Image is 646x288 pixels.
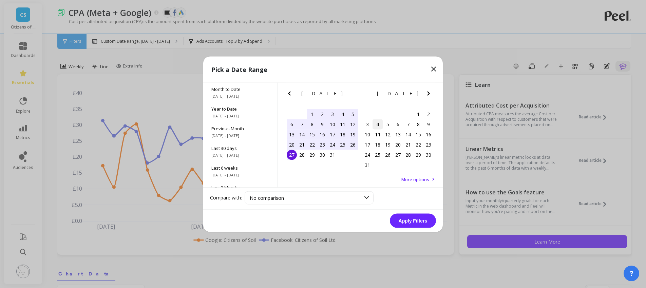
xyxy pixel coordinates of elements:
[362,129,373,139] div: Choose Sunday, August 10th, 2025
[211,93,269,99] span: [DATE] - [DATE]
[377,91,419,96] span: [DATE]
[383,129,393,139] div: Choose Tuesday, August 12th, 2025
[211,152,269,158] span: [DATE] - [DATE]
[413,109,423,119] div: Choose Friday, August 1st, 2025
[390,213,436,228] button: Apply Filters
[68,39,73,45] img: tab_keywords_by_traffic_grey.svg
[11,18,16,23] img: website_grey.svg
[423,150,434,160] div: Choose Saturday, August 30th, 2025
[307,129,317,139] div: Choose Tuesday, July 15th, 2025
[211,172,269,177] span: [DATE] - [DATE]
[362,119,373,129] div: Choose Sunday, August 3rd, 2025
[250,194,284,201] span: No comparison
[362,160,373,170] div: Choose Sunday, August 31st, 2025
[11,11,16,16] img: logo_orange.svg
[362,109,434,170] div: month 2025-08
[307,150,317,160] div: Choose Tuesday, July 29th, 2025
[393,119,403,129] div: Choose Wednesday, August 6th, 2025
[348,129,358,139] div: Choose Saturday, July 19th, 2025
[423,109,434,119] div: Choose Saturday, August 2nd, 2025
[287,119,297,129] div: Choose Sunday, July 6th, 2025
[383,139,393,150] div: Choose Tuesday, August 19th, 2025
[75,40,114,44] div: Keywords by Traffic
[211,64,267,74] p: Pick a Date Range
[301,91,344,96] span: [DATE]
[393,150,403,160] div: Choose Wednesday, August 27th, 2025
[403,129,413,139] div: Choose Thursday, August 14th, 2025
[383,150,393,160] div: Choose Tuesday, August 26th, 2025
[26,40,61,44] div: Domain Overview
[349,89,360,100] button: Next Month
[327,119,338,129] div: Choose Thursday, July 10th, 2025
[211,184,269,190] span: Last 3 Months
[338,139,348,150] div: Choose Friday, July 25th, 2025
[413,119,423,129] div: Choose Friday, August 8th, 2025
[338,129,348,139] div: Choose Friday, July 18th, 2025
[629,269,633,278] span: ?
[373,150,383,160] div: Choose Monday, August 25th, 2025
[362,139,373,150] div: Choose Sunday, August 17th, 2025
[18,39,24,45] img: tab_domain_overview_orange.svg
[413,129,423,139] div: Choose Friday, August 15th, 2025
[285,89,296,100] button: Previous Month
[307,109,317,119] div: Choose Tuesday, July 1st, 2025
[327,139,338,150] div: Choose Thursday, July 24th, 2025
[383,119,393,129] div: Choose Tuesday, August 5th, 2025
[210,194,242,201] label: Compare with:
[211,86,269,92] span: Month to Date
[413,139,423,150] div: Choose Friday, August 22nd, 2025
[317,139,327,150] div: Choose Wednesday, July 23rd, 2025
[423,129,434,139] div: Choose Saturday, August 16th, 2025
[211,145,269,151] span: Last 30 days
[403,139,413,150] div: Choose Thursday, August 21st, 2025
[287,109,358,160] div: month 2025-07
[373,129,383,139] div: Choose Monday, August 11th, 2025
[403,150,413,160] div: Choose Thursday, August 28th, 2025
[297,150,307,160] div: Choose Monday, July 28th, 2025
[211,165,269,171] span: Last 6 weeks
[327,150,338,160] div: Choose Thursday, July 31st, 2025
[211,125,269,131] span: Previous Month
[413,150,423,160] div: Choose Friday, August 29th, 2025
[423,139,434,150] div: Choose Saturday, August 23rd, 2025
[348,119,358,129] div: Choose Saturday, July 12th, 2025
[348,139,358,150] div: Choose Saturday, July 26th, 2025
[287,139,297,150] div: Choose Sunday, July 20th, 2025
[424,89,435,100] button: Next Month
[317,150,327,160] div: Choose Wednesday, July 30th, 2025
[362,150,373,160] div: Choose Sunday, August 24th, 2025
[19,11,33,16] div: v 4.0.24
[317,129,327,139] div: Choose Wednesday, July 16th, 2025
[423,119,434,129] div: Choose Saturday, August 9th, 2025
[338,109,348,119] div: Choose Friday, July 4th, 2025
[373,139,383,150] div: Choose Monday, August 18th, 2025
[297,129,307,139] div: Choose Monday, July 14th, 2025
[401,176,429,182] span: More options
[18,18,75,23] div: Domain: [DOMAIN_NAME]
[403,119,413,129] div: Choose Thursday, August 7th, 2025
[317,119,327,129] div: Choose Wednesday, July 9th, 2025
[211,113,269,118] span: [DATE] - [DATE]
[393,139,403,150] div: Choose Wednesday, August 20th, 2025
[297,139,307,150] div: Choose Monday, July 21st, 2025
[317,109,327,119] div: Choose Wednesday, July 2nd, 2025
[327,109,338,119] div: Choose Thursday, July 3rd, 2025
[307,119,317,129] div: Choose Tuesday, July 8th, 2025
[287,129,297,139] div: Choose Sunday, July 13th, 2025
[361,89,372,100] button: Previous Month
[373,119,383,129] div: Choose Monday, August 4th, 2025
[348,109,358,119] div: Choose Saturday, July 5th, 2025
[211,105,269,112] span: Year to Date
[297,119,307,129] div: Choose Monday, July 7th, 2025
[624,266,639,281] button: ?
[211,133,269,138] span: [DATE] - [DATE]
[338,119,348,129] div: Choose Friday, July 11th, 2025
[307,139,317,150] div: Choose Tuesday, July 22nd, 2025
[393,129,403,139] div: Choose Wednesday, August 13th, 2025
[287,150,297,160] div: Choose Sunday, July 27th, 2025
[327,129,338,139] div: Choose Thursday, July 17th, 2025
